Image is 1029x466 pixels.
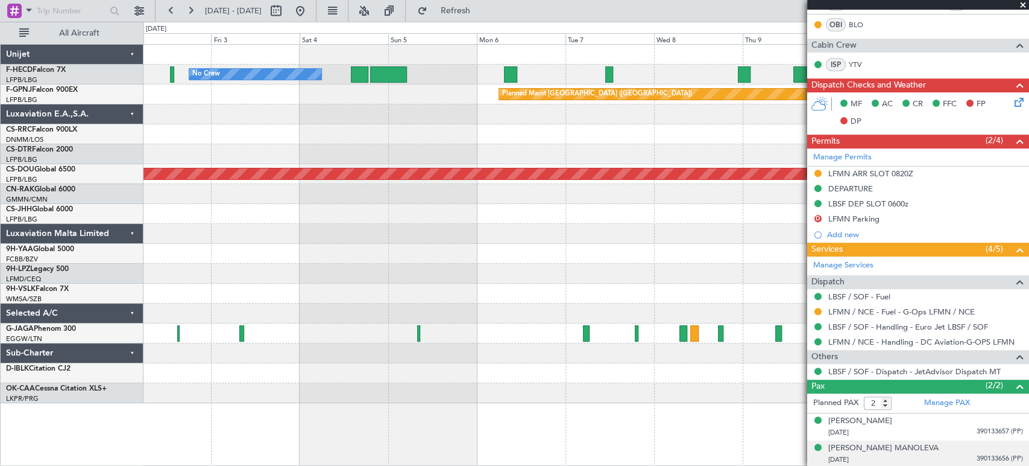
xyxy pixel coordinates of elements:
a: LBSF / SOF - Dispatch - JetAdvisor Dispatch MT [828,366,1001,377]
span: OK-CAA [6,385,35,392]
span: CS-JHH [6,206,32,213]
span: 9H-LPZ [6,266,30,273]
div: [PERSON_NAME] MANOLEVA [828,442,939,455]
a: LKPR/PRG [6,394,39,403]
div: Thu 9 [743,33,831,44]
a: CN-RAKGlobal 6000 [6,186,75,193]
a: 9H-VSLKFalcon 7X [6,286,69,293]
a: F-HECDFalcon 7X [6,66,66,74]
span: (2/4) [986,134,1003,147]
span: DP [851,116,861,128]
a: F-GPNJFalcon 900EX [6,86,78,94]
span: (4/5) [986,243,1003,255]
a: Manage PAX [924,397,970,409]
a: CS-DTRFalcon 2000 [6,146,73,153]
span: CS-DTR [6,146,32,153]
button: Refresh [412,1,484,21]
div: [PERSON_NAME] [828,415,892,427]
span: FP [977,98,986,110]
a: OK-CAACessna Citation XLS+ [6,385,107,392]
div: LFMN Parking [828,214,880,224]
a: FCBB/BZV [6,255,38,264]
span: Others [811,350,838,364]
span: AC [882,98,893,110]
span: Dispatch Checks and Weather [811,78,926,92]
div: Mon 6 [477,33,565,44]
a: G-JAGAPhenom 300 [6,325,76,333]
div: LBSF DEP SLOT 0600z [828,199,908,209]
a: LFPB/LBG [6,95,37,104]
span: MF [851,98,862,110]
a: LBSF / SOF - Handling - Euro Jet LBSF / SOF [828,322,988,332]
div: Add new [827,229,1023,240]
span: (2/2) [986,379,1003,392]
a: LBSF / SOF - Fuel [828,292,890,302]
span: 390133657 (PP) [977,427,1023,437]
a: Manage Permits [813,152,872,164]
a: CS-DOUGlobal 6500 [6,166,75,173]
span: CS-DOU [6,166,34,173]
span: CN-RAK [6,186,34,193]
a: DNMM/LOS [6,135,43,144]
div: No Crew [192,65,220,83]
a: LFPB/LBG [6,215,37,224]
input: Trip Number [37,2,106,20]
span: Pax [811,380,825,394]
a: YTV [849,59,876,70]
a: LFMN / NCE - Handling - DC Aviation-G-OPS LFMN [828,337,1015,347]
a: 9H-YAAGlobal 5000 [6,246,74,253]
div: Thu 2 [123,33,212,44]
span: [DATE] [828,455,849,464]
button: All Aircraft [13,24,131,43]
div: Wed 8 [654,33,743,44]
a: CS-JHHGlobal 6000 [6,206,73,213]
span: [DATE] - [DATE] [205,5,262,16]
span: All Aircraft [31,29,127,37]
a: LFMN / NCE - Fuel - G-Ops LFMN / NCE [828,307,975,317]
a: D-IBLKCitation CJ2 [6,365,71,372]
span: [DATE] [828,428,849,437]
div: ISP [826,58,846,71]
div: LFMN ARR SLOT 0820Z [828,168,913,179]
span: Cabin Crew [811,39,857,53]
a: 9H-LPZLegacy 500 [6,266,69,273]
a: CS-RRCFalcon 900LX [6,126,77,133]
a: LFPB/LBG [6,175,37,184]
a: LFPB/LBG [6,75,37,85]
button: D [814,215,822,222]
span: F-HECD [6,66,33,74]
span: D-IBLK [6,365,29,372]
div: [DATE] [146,24,166,34]
div: DEPARTURE [828,184,873,194]
span: 9H-VSLK [6,286,36,293]
span: Dispatch [811,275,845,289]
div: Sun 5 [388,33,477,44]
span: F-GPNJ [6,86,32,94]
span: G-JAGA [6,325,34,333]
span: 9H-YAA [6,246,33,253]
span: Services [811,243,843,257]
span: CS-RRC [6,126,32,133]
a: EGGW/LTN [6,334,42,343]
a: WMSA/SZB [6,295,42,304]
span: FFC [943,98,957,110]
a: LFPB/LBG [6,155,37,164]
a: Manage Services [813,260,873,272]
a: BLO [849,19,876,30]
span: Permits [811,135,840,148]
div: Planned Maint [GEOGRAPHIC_DATA] ([GEOGRAPHIC_DATA]) [502,85,692,103]
a: GMMN/CMN [6,195,48,204]
a: LFMD/CEQ [6,275,41,284]
div: OBI [826,18,846,31]
span: 390133656 (PP) [977,454,1023,464]
div: Tue 7 [565,33,654,44]
div: Sat 4 [300,33,388,44]
span: Refresh [430,7,480,15]
label: Planned PAX [813,397,858,409]
span: CR [913,98,923,110]
div: Fri 3 [211,33,300,44]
